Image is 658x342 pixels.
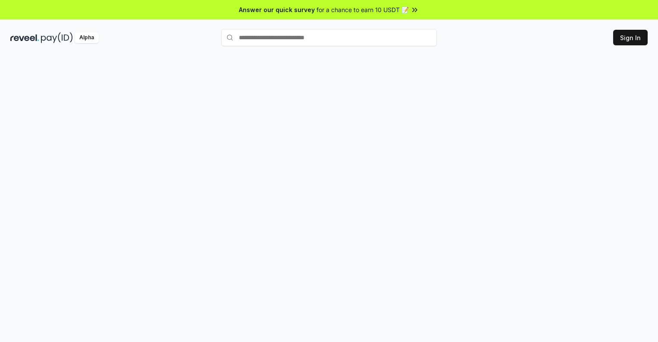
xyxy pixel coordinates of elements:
[10,32,39,43] img: reveel_dark
[75,32,99,43] div: Alpha
[613,30,648,45] button: Sign In
[239,5,315,14] span: Answer our quick survey
[316,5,409,14] span: for a chance to earn 10 USDT 📝
[41,32,73,43] img: pay_id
